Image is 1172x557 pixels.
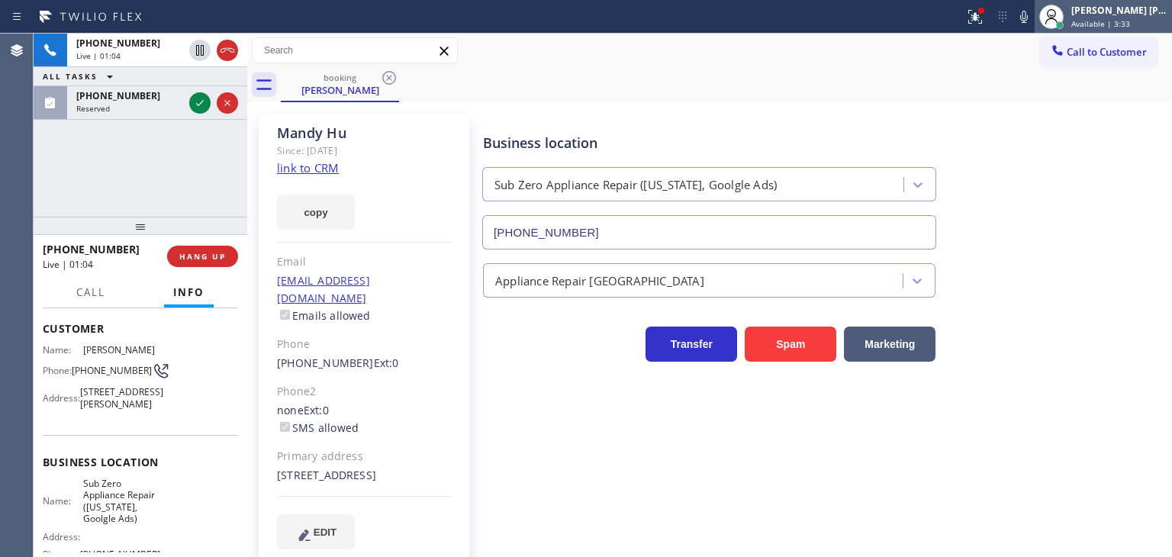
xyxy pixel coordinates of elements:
button: Hang up [217,40,238,61]
a: [PHONE_NUMBER] [277,356,374,370]
a: [EMAIL_ADDRESS][DOMAIN_NAME] [277,273,370,305]
button: Spam [745,327,836,362]
span: Ext: 0 [374,356,399,370]
span: Info [173,285,204,299]
span: Live | 01:04 [43,258,93,271]
div: Phone2 [277,383,452,401]
input: Phone Number [482,215,936,250]
span: Customer [43,321,238,336]
div: [PERSON_NAME] [PERSON_NAME] [1071,4,1167,17]
span: Name: [43,495,83,507]
span: Reserved [76,103,110,114]
span: [PHONE_NUMBER] [43,242,140,256]
span: [PHONE_NUMBER] [76,89,160,102]
label: Emails allowed [277,308,371,323]
div: Primary address [277,448,452,465]
button: HANG UP [167,246,238,267]
span: Name: [43,344,83,356]
span: ALL TASKS [43,71,98,82]
span: Address: [43,392,80,404]
button: EDIT [277,514,355,549]
div: booking [282,72,398,83]
span: HANG UP [179,251,226,262]
div: Sub Zero Appliance Repair ([US_STATE], Goolgle Ads) [494,176,777,194]
div: Since: [DATE] [277,142,452,159]
button: ALL TASKS [34,67,128,85]
button: Info [164,278,214,307]
div: [STREET_ADDRESS] [277,467,452,485]
span: Business location [43,455,238,469]
span: [PHONE_NUMBER] [76,37,160,50]
span: Live | 01:04 [76,50,121,61]
div: [PERSON_NAME] [282,83,398,97]
span: Call [76,285,105,299]
a: link to CRM [277,160,339,175]
input: Search [253,38,457,63]
div: Mandy Hu [282,68,398,101]
button: copy [277,195,355,230]
button: Mute [1013,6,1035,27]
span: Call to Customer [1067,45,1147,59]
span: [PERSON_NAME] [83,344,159,356]
label: SMS allowed [277,420,359,435]
span: Address: [43,531,83,543]
button: Transfer [646,327,737,362]
button: Accept [189,92,211,114]
span: Ext: 0 [304,403,329,417]
span: EDIT [314,526,336,538]
div: Email [277,253,452,271]
span: [STREET_ADDRESS][PERSON_NAME] [80,386,163,410]
div: Phone [277,336,452,353]
div: none [277,402,452,437]
button: Call [67,278,114,307]
button: Call to Customer [1040,37,1157,66]
input: Emails allowed [280,310,290,320]
input: SMS allowed [280,422,290,432]
span: Phone: [43,365,72,376]
div: Mandy Hu [277,124,452,142]
span: [PHONE_NUMBER] [72,365,152,376]
div: Business location [483,133,935,153]
div: Appliance Repair [GEOGRAPHIC_DATA] [495,272,704,289]
button: Marketing [844,327,935,362]
button: Reject [217,92,238,114]
button: Hold Customer [189,40,211,61]
span: Available | 3:33 [1071,18,1130,29]
span: Sub Zero Appliance Repair ([US_STATE], Goolgle Ads) [83,478,159,525]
